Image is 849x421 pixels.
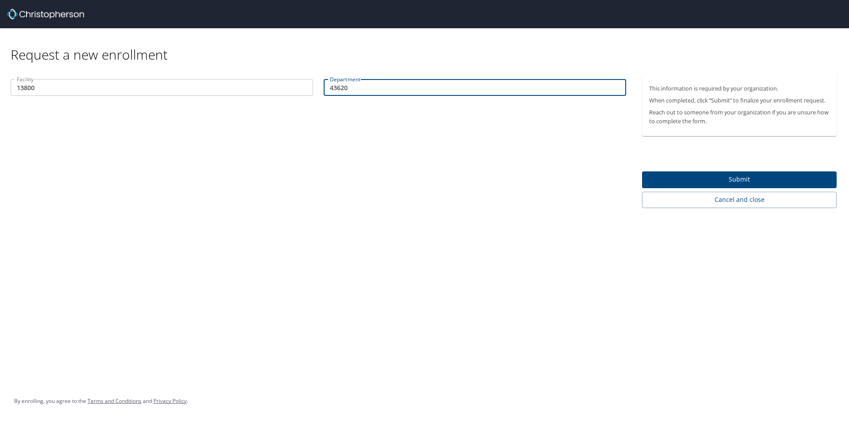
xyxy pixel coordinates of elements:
[324,79,626,96] input: EX:
[642,192,837,208] button: Cancel and close
[642,171,837,189] button: Submit
[649,194,830,205] span: Cancel and close
[14,390,188,412] div: By enrolling, you agree to the and .
[649,84,830,93] p: This information is required by your organization.
[153,397,187,405] a: Privacy Policy
[649,108,830,125] p: Reach out to someone from your organization if you are unsure how to complete the form.
[11,79,313,96] input: EX:
[88,397,141,405] a: Terms and Conditions
[649,174,830,185] span: Submit
[7,9,84,19] img: cbt logo
[649,96,830,105] p: When completed, click “Submit” to finalize your enrollment request.
[11,28,844,63] div: Request a new enrollment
